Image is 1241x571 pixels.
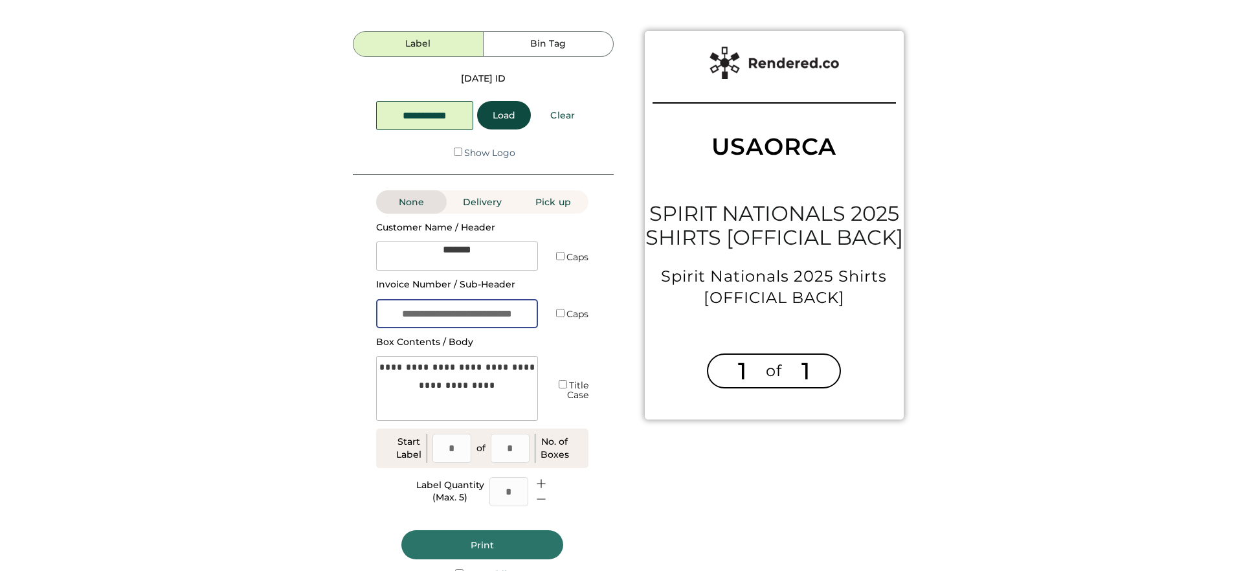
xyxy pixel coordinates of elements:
button: None [376,190,447,214]
div: USAORCA [711,135,836,158]
div: No. of Boxes [541,436,569,461]
div: Invoice Number / Sub-Header [376,278,515,291]
div: SPIRIT NATIONALS 2025 SHIRTS [OFFICIAL BACK] [645,202,904,250]
div: of [758,360,790,382]
div: Label Quantity (Max. 5) [416,479,484,504]
label: Caps [566,308,588,320]
div: [DATE] ID [461,73,506,85]
img: Rendered%20Label%20Logo%402x.png [710,47,839,79]
button: Clear [535,101,590,129]
div: of [476,442,486,455]
button: Label [353,31,483,57]
div: 1 [734,355,750,387]
div: 1 [798,355,814,387]
button: Load [477,101,531,129]
button: Bin Tag [484,31,614,57]
div: Box Contents / Body [376,336,473,349]
button: Delivery [447,190,517,214]
div: Start Label [396,436,421,461]
div: Spirit Nationals 2025 Shirts [OFFICIAL BACK] [653,265,896,309]
button: Print [401,530,563,559]
div: Customer Name / Header [376,221,506,234]
button: Pick up [518,190,588,214]
label: Show Logo [464,147,515,159]
label: Caps [566,251,588,263]
label: Title Case [567,379,588,401]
